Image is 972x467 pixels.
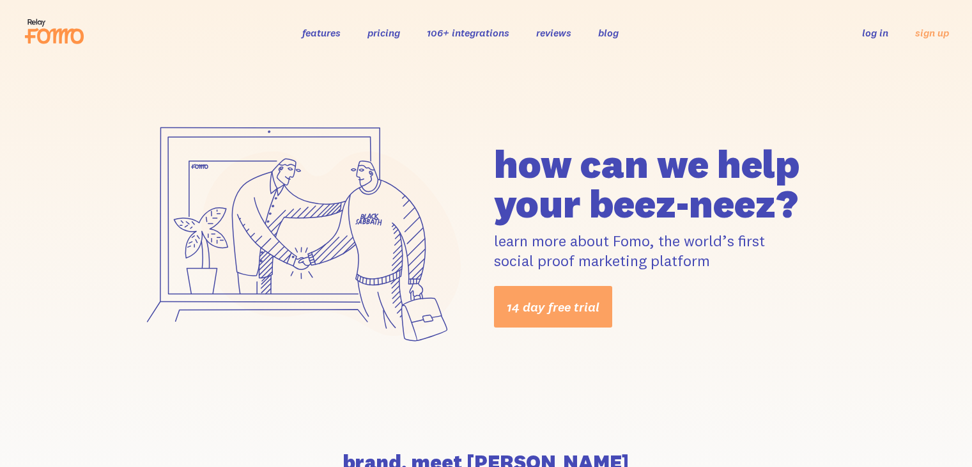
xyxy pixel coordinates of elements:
[302,26,341,39] a: features
[598,26,619,39] a: blog
[494,286,612,328] a: 14 day free trial
[536,26,571,39] a: reviews
[862,26,888,39] a: log in
[427,26,509,39] a: 106+ integrations
[915,26,949,40] a: sign up
[494,144,843,223] h1: how can we help your beez-neez?
[367,26,400,39] a: pricing
[494,231,843,271] p: learn more about Fomo, the world’s first social proof marketing platform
